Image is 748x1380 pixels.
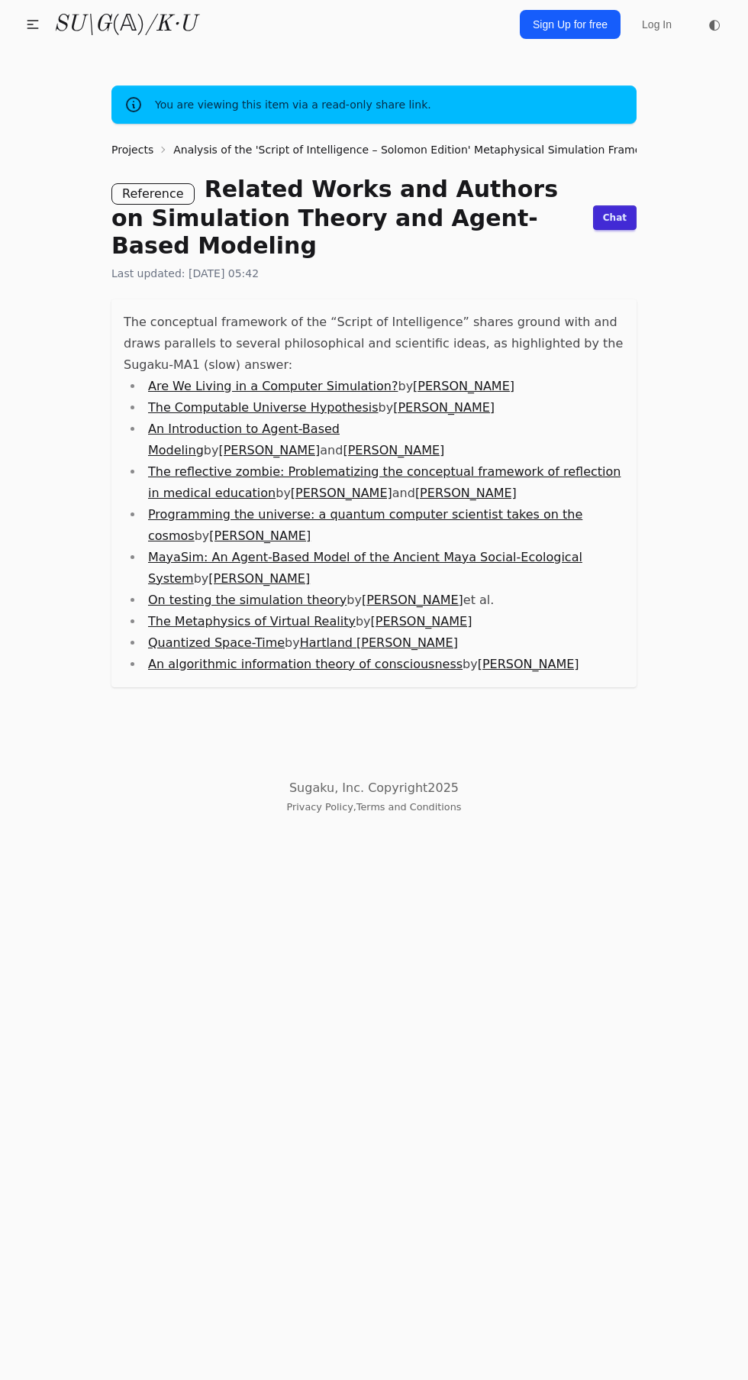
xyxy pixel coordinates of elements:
[209,528,311,543] a: [PERSON_NAME]
[218,443,320,457] a: [PERSON_NAME]
[362,593,463,607] a: [PERSON_NAME]
[287,801,353,813] a: Privacy Policy
[287,801,462,813] small: ,
[143,461,624,504] li: by and
[208,571,310,586] a: [PERSON_NAME]
[148,657,463,671] a: An algorithmic information theory of consciousness
[145,13,196,36] i: /K·U
[699,9,730,40] button: ◐
[143,376,624,397] li: by
[111,176,558,259] h1: Related Works and Authors on Simulation Theory and Agent-Based Modeling
[143,654,624,675] li: by
[143,504,624,547] li: by
[173,142,667,157] a: Analysis of the 'Script of Intelligence – Solomon Edition' Metaphysical Simulation Framework
[427,780,459,795] span: 2025
[155,97,431,112] span: You are viewing this item via a read-only share link.
[413,379,514,393] a: [PERSON_NAME]
[53,11,196,38] a: SU\G(𝔸)/K·U
[356,801,462,813] a: Terms and Conditions
[291,486,392,500] a: [PERSON_NAME]
[148,507,582,543] a: Programming the universe: a quantum computer scientist takes on the cosmos
[520,10,621,39] a: Sign Up for free
[124,312,624,376] p: The conceptual framework of the “Script of Intelligence” shares ground with and draws parallels t...
[143,397,624,419] li: by
[415,486,517,500] a: [PERSON_NAME]
[143,590,624,611] li: by et al.
[371,614,472,629] a: [PERSON_NAME]
[111,183,195,205] span: Reference
[148,635,285,650] a: Quantized Space-Time
[633,11,681,38] a: Log In
[148,422,340,457] a: An Introduction to Agent-Based Modeling
[300,635,458,650] a: Hartland [PERSON_NAME]
[111,142,153,157] a: Projects
[111,266,637,281] p: Last updated: [DATE] 05:42
[148,464,621,500] a: The reflective zombie: Problematizing the conceptual framework of reflection in medical education
[708,18,721,31] span: ◐
[143,547,624,590] li: by
[148,614,356,629] a: The Metaphysics of Virtual Reality
[148,550,582,586] a: MayaSim: An Agent-Based Model of the Ancient Maya Social-Ecological System
[478,657,579,671] a: [PERSON_NAME]
[148,379,398,393] a: Are We Living in a Computer Simulation?
[143,419,624,461] li: by and
[143,632,624,654] li: by
[53,13,111,36] i: SU\G
[393,400,495,415] a: [PERSON_NAME]
[148,593,347,607] a: On testing the simulation theory
[593,205,637,230] a: Chat
[343,443,444,457] a: [PERSON_NAME]
[148,400,379,415] a: The Computable Universe Hypothesis
[143,611,624,632] li: by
